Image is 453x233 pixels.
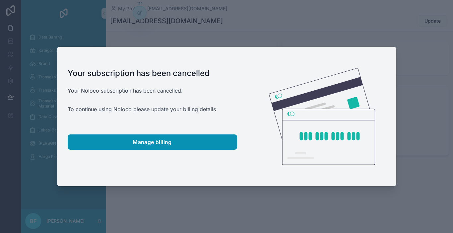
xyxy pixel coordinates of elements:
[68,87,237,95] p: Your Noloco subscription has been cancelled.
[68,105,237,113] p: To continue using Noloco please update your billing details
[68,68,237,79] h1: Your subscription has been cancelled
[68,134,237,150] button: Manage billing
[133,139,172,145] span: Manage billing
[269,68,375,165] img: Credit card illustration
